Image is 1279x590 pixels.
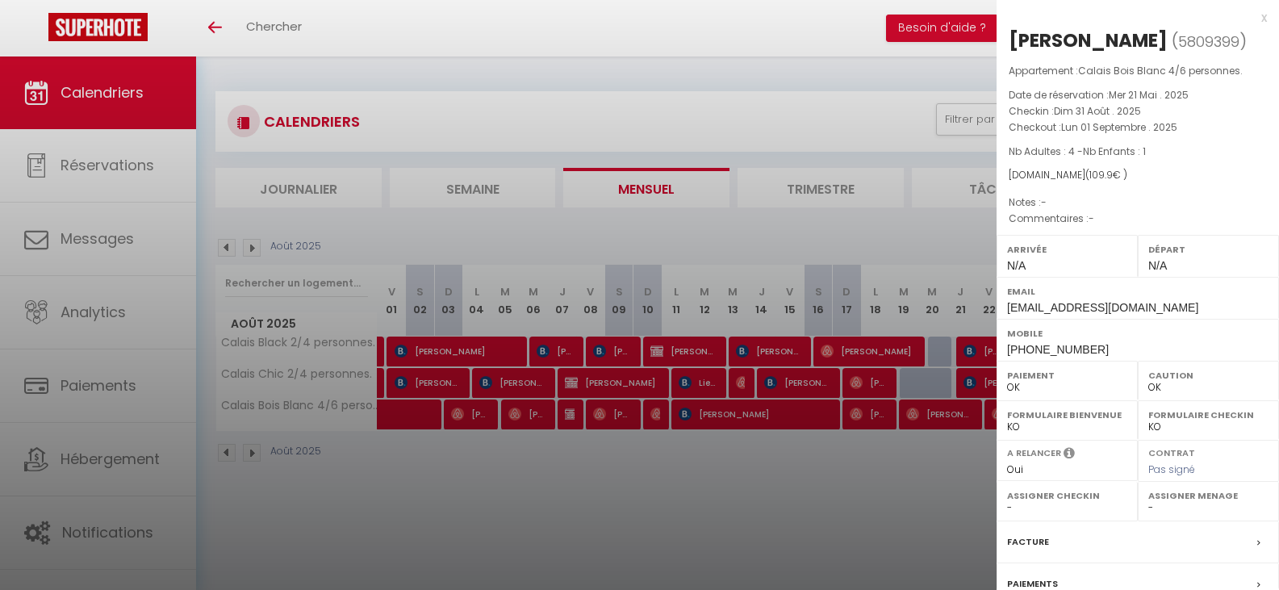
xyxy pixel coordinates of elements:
[1148,446,1195,457] label: Contrat
[1148,487,1269,504] label: Assigner Menage
[1041,195,1047,209] span: -
[1007,446,1061,460] label: A relancer
[1089,168,1113,182] span: 109.9
[13,6,61,55] button: Ouvrir le widget de chat LiveChat
[1009,195,1267,211] p: Notes :
[1007,407,1127,423] label: Formulaire Bienvenue
[1064,446,1075,464] i: Sélectionner OUI si vous souhaiter envoyer les séquences de messages post-checkout
[1054,104,1141,118] span: Dim 31 Août . 2025
[1007,343,1109,356] span: [PHONE_NUMBER]
[1085,168,1127,182] span: ( € )
[1007,241,1127,257] label: Arrivée
[1078,64,1243,77] span: Calais Bois Blanc 4/6 personnes.
[1109,88,1189,102] span: Mer 21 Mai . 2025
[1007,325,1269,341] label: Mobile
[1007,283,1269,299] label: Email
[1148,462,1195,476] span: Pas signé
[1083,144,1146,158] span: Nb Enfants : 1
[1061,120,1177,134] span: Lun 01 Septembre . 2025
[1009,103,1267,119] p: Checkin :
[1148,367,1269,383] label: Caution
[1007,259,1026,272] span: N/A
[1007,487,1127,504] label: Assigner Checkin
[1009,168,1267,183] div: [DOMAIN_NAME]
[1007,301,1198,314] span: [EMAIL_ADDRESS][DOMAIN_NAME]
[1089,211,1094,225] span: -
[1009,211,1267,227] p: Commentaires :
[1009,144,1146,158] span: Nb Adultes : 4 -
[1178,31,1239,52] span: 5809399
[1009,119,1267,136] p: Checkout :
[1148,259,1167,272] span: N/A
[997,8,1267,27] div: x
[1172,30,1247,52] span: ( )
[1009,63,1267,79] p: Appartement :
[1148,241,1269,257] label: Départ
[1009,27,1168,53] div: [PERSON_NAME]
[1007,367,1127,383] label: Paiement
[1009,87,1267,103] p: Date de réservation :
[1007,534,1049,550] label: Facture
[1148,407,1269,423] label: Formulaire Checkin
